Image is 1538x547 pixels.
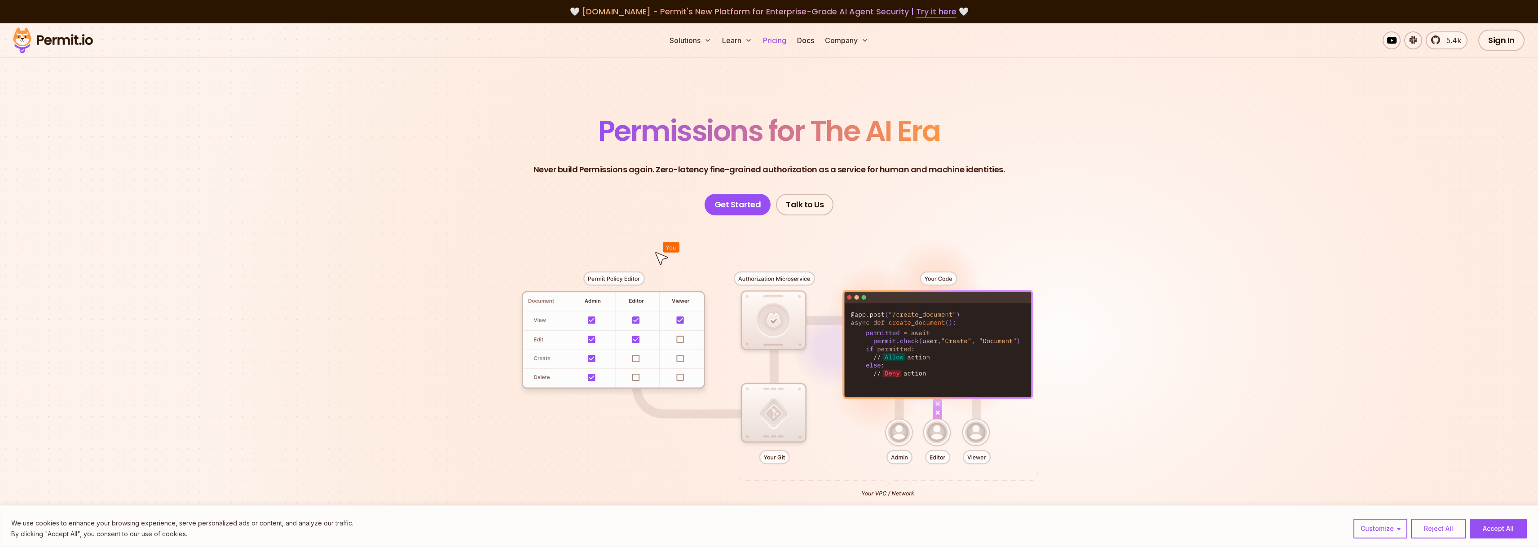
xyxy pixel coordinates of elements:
[1353,519,1407,538] button: Customize
[11,529,353,539] p: By clicking "Accept All", you consent to our use of cookies.
[1411,519,1466,538] button: Reject All
[916,6,956,18] a: Try it here
[759,31,790,49] a: Pricing
[705,194,771,215] a: Get Started
[1478,30,1525,51] a: Sign In
[666,31,715,49] button: Solutions
[1426,31,1467,49] a: 5.4k
[22,5,1516,18] div: 🤍 🤍
[582,6,956,17] span: [DOMAIN_NAME] - Permit's New Platform for Enterprise-Grade AI Agent Security |
[533,163,1005,176] p: Never build Permissions again. Zero-latency fine-grained authorization as a service for human and...
[718,31,756,49] button: Learn
[1470,519,1527,538] button: Accept All
[1441,35,1461,46] span: 5.4k
[9,25,97,56] img: Permit logo
[793,31,818,49] a: Docs
[821,31,872,49] button: Company
[776,194,833,215] a: Talk to Us
[11,518,353,529] p: We use cookies to enhance your browsing experience, serve personalized ads or content, and analyz...
[598,111,940,151] span: Permissions for The AI Era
